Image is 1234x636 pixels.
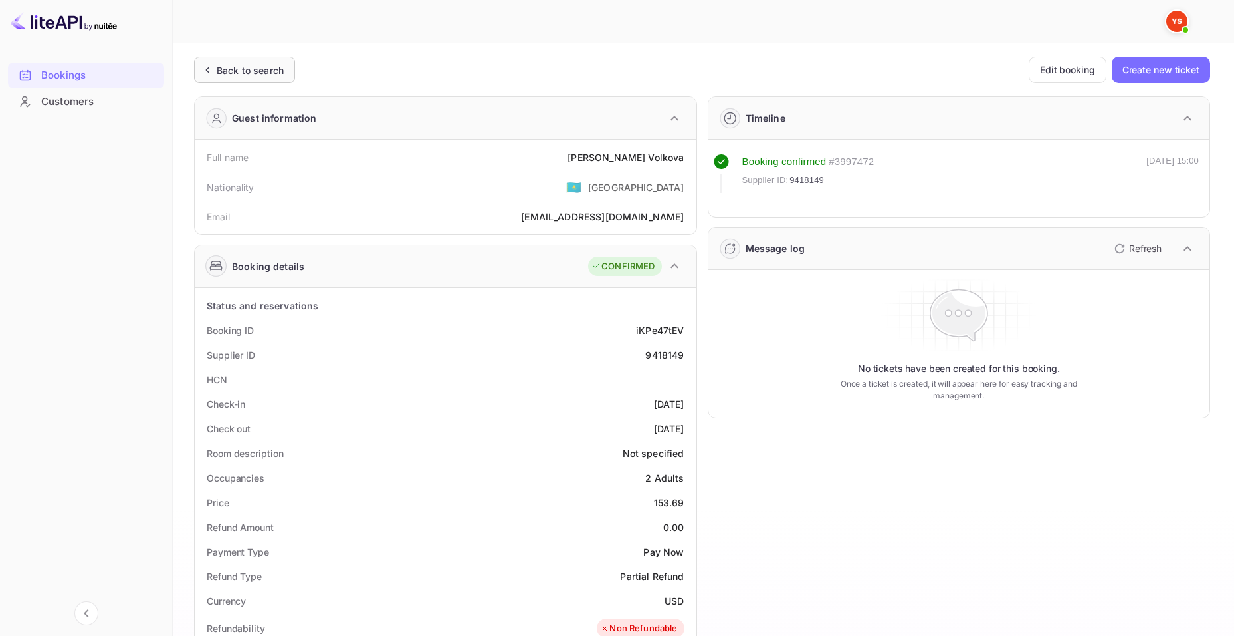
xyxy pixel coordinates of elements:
div: [DATE] 15:00 [1146,154,1199,193]
div: Back to search [217,63,284,77]
div: Supplier ID [207,348,255,362]
button: Refresh [1106,238,1167,259]
div: HCN [207,373,227,387]
div: Message log [746,241,805,255]
div: [GEOGRAPHIC_DATA] [588,180,684,194]
div: Refund Type [207,569,262,583]
p: No tickets have been created for this booking. [858,362,1060,375]
p: Refresh [1129,241,1162,255]
div: Bookings [8,63,164,88]
div: Nationality [207,180,255,194]
div: Status and reservations [207,299,318,313]
div: Non Refundable [600,622,677,635]
img: LiteAPI logo [11,11,117,32]
div: Currency [207,594,246,608]
a: Customers [8,89,164,114]
div: [DATE] [654,422,684,436]
span: Supplier ID: [742,174,789,187]
div: Not specified [623,446,684,460]
div: [DATE] [654,397,684,411]
div: Bookings [41,68,157,83]
span: 9418149 [789,174,824,187]
button: Edit booking [1029,57,1106,83]
button: Create new ticket [1112,57,1210,83]
div: # 3997472 [829,154,874,170]
div: Price [207,496,229,510]
div: USD [665,594,684,608]
div: [EMAIL_ADDRESS][DOMAIN_NAME] [521,210,684,224]
div: Refund Amount [207,520,274,534]
div: Guest information [232,111,317,125]
div: Pay Now [643,545,684,559]
div: 9418149 [645,348,684,362]
div: Full name [207,150,249,164]
div: Room description [207,446,283,460]
div: Partial Refund [620,569,684,583]
div: Booking ID [207,323,254,337]
div: [PERSON_NAME] Volkova [567,150,684,164]
a: Bookings [8,63,164,87]
img: Yandex Support [1166,11,1187,32]
button: Collapse navigation [74,601,98,625]
div: Customers [41,94,157,110]
div: Customers [8,89,164,115]
div: Refundability [207,621,265,635]
div: Occupancies [207,471,264,485]
p: Once a ticket is created, it will appear here for easy tracking and management. [824,378,1094,402]
span: United States [566,175,581,199]
div: iKPe47tEV [636,323,684,337]
div: Booking details [232,259,304,273]
div: 0.00 [663,520,684,534]
div: 153.69 [654,496,684,510]
div: CONFIRMED [591,260,655,273]
div: Email [207,210,230,224]
div: 2 Adults [645,471,684,485]
div: Payment Type [207,545,269,559]
div: Booking confirmed [742,154,827,170]
div: Check out [207,422,251,436]
div: Timeline [746,111,785,125]
div: Check-in [207,397,245,411]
